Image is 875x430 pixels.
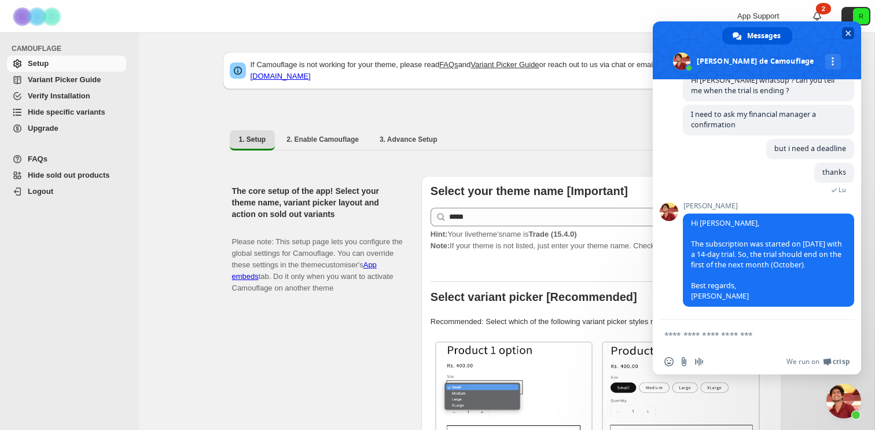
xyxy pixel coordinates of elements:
[28,171,110,179] span: Hide sold out products
[431,241,450,250] strong: Note:
[431,229,773,252] p: If your theme is not listed, just enter your theme name. Check to find your theme name.
[7,151,126,167] a: FAQs
[431,185,628,197] b: Select your theme name [Important]
[380,135,437,144] span: 3. Advance Setup
[786,357,850,366] a: We run onCrisp
[28,91,90,100] span: Verify Installation
[286,135,359,144] span: 2. Enable Camouflage
[811,10,823,22] a: 2
[679,357,689,366] span: Envoyer un fichier
[28,124,58,133] span: Upgrade
[722,27,792,45] div: Messages
[683,202,854,210] span: [PERSON_NAME]
[431,291,637,303] b: Select variant picker [Recommended]
[853,8,869,24] span: Avatar with initials R
[12,44,131,53] span: CAMOUFLAGE
[664,330,824,340] textarea: Entrez votre message...
[7,104,126,120] a: Hide specific variants
[7,72,126,88] a: Variant Picker Guide
[664,357,674,366] span: Insérer un emoji
[439,60,458,69] a: FAQs
[691,75,834,95] span: Hi [PERSON_NAME] whatsup ? can you tell me when the trial is ending ?
[833,357,850,366] span: Crisp
[7,56,126,72] a: Setup
[859,13,863,20] text: R
[528,230,576,238] strong: Trade (15.4.0)
[737,12,779,20] span: App Support
[470,60,539,69] a: Variant Picker Guide
[822,167,846,177] span: thanks
[232,185,403,220] h2: The core setup of the app! Select your theme name, variant picker layout and action on sold out v...
[9,1,67,32] img: Camouflage
[7,167,126,183] a: Hide sold out products
[786,357,819,366] span: We run on
[841,7,870,25] button: Avatar with initials R
[747,27,781,45] span: Messages
[28,187,53,196] span: Logout
[816,3,831,14] div: 2
[431,316,773,328] p: Recommended: Select which of the following variant picker styles match your theme.
[28,59,49,68] span: Setup
[694,357,704,366] span: Message audio
[691,218,842,301] span: Hi [PERSON_NAME], The subscription was started on [DATE] with a 14-day trial. So, the trial shoul...
[825,54,841,69] div: Autres canaux
[774,144,846,153] span: but i need a deadline
[28,155,47,163] span: FAQs
[7,88,126,104] a: Verify Installation
[839,186,846,194] span: Lu
[7,120,126,137] a: Upgrade
[826,384,861,418] div: Fermer le chat
[691,109,816,130] span: I need to ask my financial manager a confirmation
[239,135,266,144] span: 1. Setup
[28,108,105,116] span: Hide specific variants
[28,75,101,84] span: Variant Picker Guide
[431,230,577,238] span: Your live theme's name is
[7,183,126,200] a: Logout
[431,230,448,238] strong: Hint:
[232,225,403,294] p: Please note: This setup page lets you configure the global settings for Camouflage. You can overr...
[842,27,854,39] span: Fermer le chat
[251,59,775,82] p: If Camouflage is not working for your theme, please read and or reach out to us via chat or email:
